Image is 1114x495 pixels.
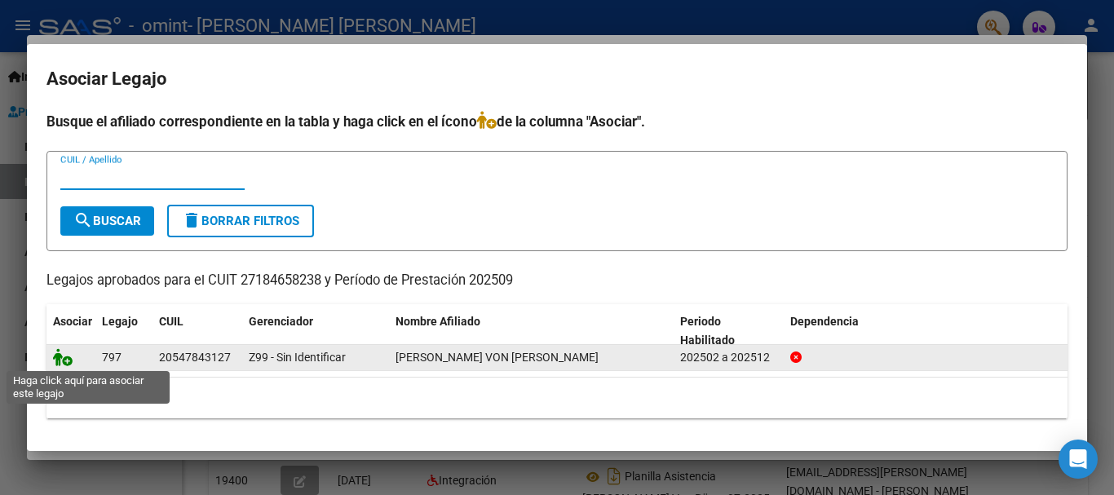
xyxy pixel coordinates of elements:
[680,315,735,347] span: Periodo Habilitado
[249,351,346,364] span: Z99 - Sin Identificar
[680,348,777,367] div: 202502 a 202512
[674,304,784,358] datatable-header-cell: Periodo Habilitado
[389,304,674,358] datatable-header-cell: Nombre Afiliado
[73,210,93,230] mat-icon: search
[46,378,1068,418] div: 1 registros
[95,304,153,358] datatable-header-cell: Legajo
[153,304,242,358] datatable-header-cell: CUIL
[73,214,141,228] span: Buscar
[396,315,480,328] span: Nombre Afiliado
[790,315,859,328] span: Dependencia
[102,351,122,364] span: 797
[1059,440,1098,479] div: Open Intercom Messenger
[182,210,201,230] mat-icon: delete
[784,304,1068,358] datatable-header-cell: Dependencia
[249,315,313,328] span: Gerenciador
[159,348,231,367] div: 20547843127
[46,304,95,358] datatable-header-cell: Asociar
[159,315,183,328] span: CUIL
[46,271,1068,291] p: Legajos aprobados para el CUIT 27184658238 y Período de Prestación 202509
[182,214,299,228] span: Borrar Filtros
[60,206,154,236] button: Buscar
[46,111,1068,132] h4: Busque el afiliado correspondiente en la tabla y haga click en el ícono de la columna "Asociar".
[396,351,599,364] span: GEREZ VON BÜREN IGNACIO
[167,205,314,237] button: Borrar Filtros
[53,315,92,328] span: Asociar
[46,64,1068,95] h2: Asociar Legajo
[102,315,138,328] span: Legajo
[242,304,389,358] datatable-header-cell: Gerenciador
